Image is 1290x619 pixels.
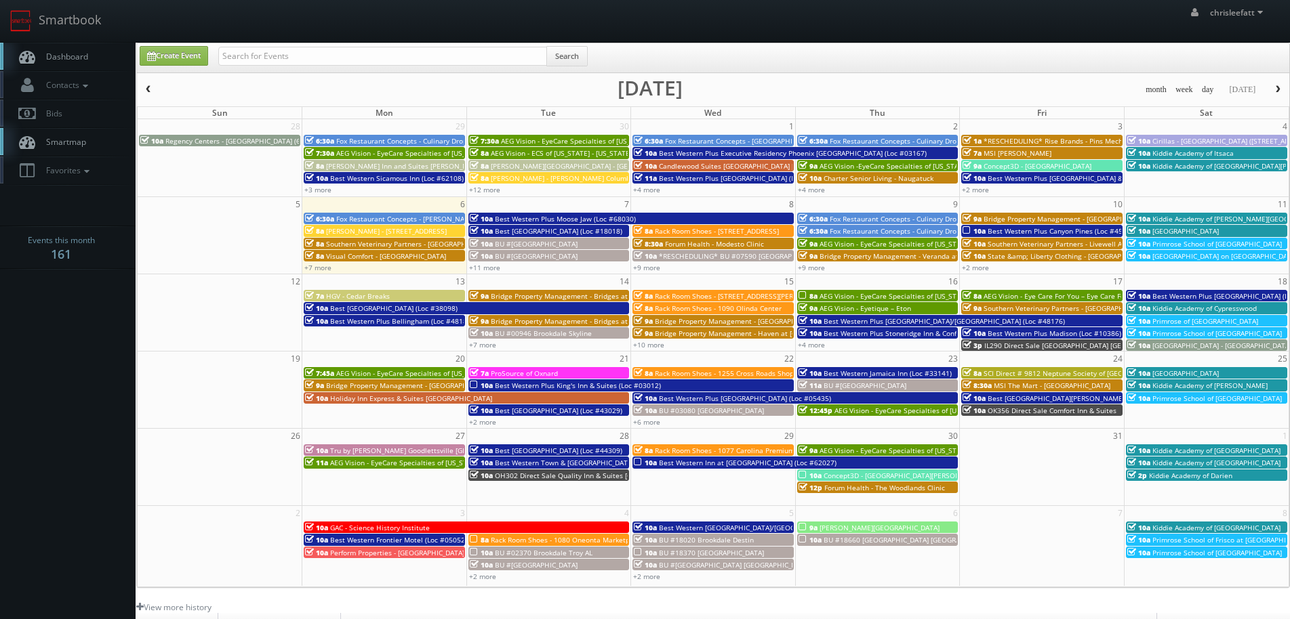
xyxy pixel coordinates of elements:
span: 10a [963,226,986,236]
span: Concept3D - [GEOGRAPHIC_DATA][PERSON_NAME] [824,471,985,480]
span: 10a [305,303,328,313]
span: Contacts [39,79,92,91]
span: Rack Room Shoes - 1255 Cross Roads Shopping Center [655,368,832,378]
span: Charter Senior Living - Naugatuck [824,173,933,183]
span: 10a [305,393,328,403]
span: 10a [1127,458,1150,467]
span: 10a [305,316,328,326]
span: 23 [947,351,959,366]
span: 9a [305,381,324,390]
span: Kiddie Academy of Cypresswood [1152,303,1257,313]
span: 10a [1127,148,1150,158]
span: Fri [1037,107,1047,119]
span: BU #[GEOGRAPHIC_DATA] [495,560,578,570]
a: +4 more [798,340,825,349]
span: Best Western Plus Stoneridge Inn & Conference Centre (Loc #66085) [824,328,1047,338]
span: Primrose School of [GEOGRAPHIC_DATA] [1152,548,1282,557]
span: Smartmap [39,136,86,148]
span: Forum Health - The Woodlands Clinic [824,483,945,492]
span: BU #[GEOGRAPHIC_DATA] [495,251,578,261]
span: 7:30a [305,148,334,158]
span: 10a [1127,535,1150,545]
span: 11 [1276,197,1289,211]
span: 10a [470,458,493,467]
span: Best Western Plus King's Inn & Suites (Loc #03012) [495,381,661,390]
span: BU #02370 Brookdale Troy AL [495,548,592,557]
span: 10a [1127,446,1150,455]
span: MSI The Mart - [GEOGRAPHIC_DATA] [994,381,1110,390]
span: Best Western Town & [GEOGRAPHIC_DATA] (Loc #05423) [495,458,678,467]
span: 10a [1127,136,1150,146]
span: 6:30a [799,226,828,236]
span: AEG Vision - EyeCare Specialties of [US_STATE] – Elite Vision Care ([GEOGRAPHIC_DATA]) [820,291,1104,301]
span: 10a [140,136,163,146]
span: 10a [305,548,328,557]
span: 9a [963,303,982,313]
span: 9a [470,291,489,301]
span: 10a [1127,328,1150,338]
span: 22 [783,351,795,366]
span: 10a [305,173,328,183]
span: [PERSON_NAME] Inn and Suites [PERSON_NAME] [326,161,484,171]
span: 9a [799,239,818,249]
span: Favorites [39,165,93,176]
button: day [1197,81,1219,98]
span: 11a [799,381,822,390]
span: Best Western Inn at [GEOGRAPHIC_DATA] (Loc #62027) [659,458,837,467]
span: 7a [305,291,324,301]
span: 10a [634,393,657,403]
span: 19 [289,351,302,366]
span: 10a [1127,226,1150,236]
span: 7:30a [470,136,499,146]
span: Best [GEOGRAPHIC_DATA] (Loc #38098) [330,303,458,313]
a: +2 more [469,417,496,427]
span: 8a [305,226,324,236]
span: Best Western Plus Madison (Loc #10386) [988,328,1121,338]
span: 10a [963,393,986,403]
button: month [1141,81,1171,98]
span: 8a [470,535,489,545]
span: 10a [1127,291,1150,301]
span: ProSource of Oxnard [491,368,558,378]
span: 10a [305,446,328,455]
span: 10a [470,251,493,261]
span: 10a [963,251,986,261]
a: +2 more [962,263,989,272]
span: 9a [799,446,818,455]
span: 10a [470,214,493,223]
span: *RESCHEDULING* Rise Brands - Pins Mechanical [PERSON_NAME] [984,136,1198,146]
span: 10a [470,446,493,455]
span: 10a [470,328,493,338]
span: BU #[GEOGRAPHIC_DATA] [495,239,578,249]
span: Fox Restaurant Concepts - Culinary Dropout - [GEOGRAPHIC_DATA] [830,136,1044,146]
span: 8a [305,251,324,261]
span: 21 [618,351,630,366]
span: Primrose School of [GEOGRAPHIC_DATA] [1152,393,1282,403]
a: +4 more [633,185,660,194]
span: 10a [470,471,493,480]
span: 9a [963,214,982,223]
a: +2 more [469,572,496,581]
span: [PERSON_NAME][GEOGRAPHIC_DATA] - [GEOGRAPHIC_DATA] [491,161,683,171]
span: 9a [799,303,818,313]
span: Perform Properties - [GEOGRAPHIC_DATA] [330,548,464,557]
a: +7 more [304,263,331,272]
span: SCI Direct # 9812 Neptune Society of [GEOGRAPHIC_DATA] [984,368,1173,378]
span: 7a [963,148,982,158]
span: 8 [788,197,795,211]
span: 10a [305,523,328,532]
span: 8a [470,161,489,171]
span: AEG Vision - EyeCare Specialties of [US_STATE] – [PERSON_NAME] & Associates [834,406,1090,415]
span: Bridge Property Management - [GEOGRAPHIC_DATA] [655,316,824,326]
span: AEG Vision -EyeCare Specialties of [US_STATE] – Eyes On Sammamish [820,161,1045,171]
a: +3 more [304,185,331,194]
span: 8a [963,368,982,378]
span: Holiday Inn Express & Suites [GEOGRAPHIC_DATA] [330,393,492,403]
span: 8a [305,161,324,171]
span: Southern Veterinary Partners - [GEOGRAPHIC_DATA] [984,303,1152,313]
span: AEG Vision - Eyetique – Eton [820,303,911,313]
span: 10a [963,406,986,415]
span: Best Western Plus [GEOGRAPHIC_DATA] (Loc #05435) [659,393,831,403]
span: [PERSON_NAME] - [STREET_ADDRESS] [326,226,447,236]
span: Rack Room Shoes - 1090 Olinda Center [655,303,782,313]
